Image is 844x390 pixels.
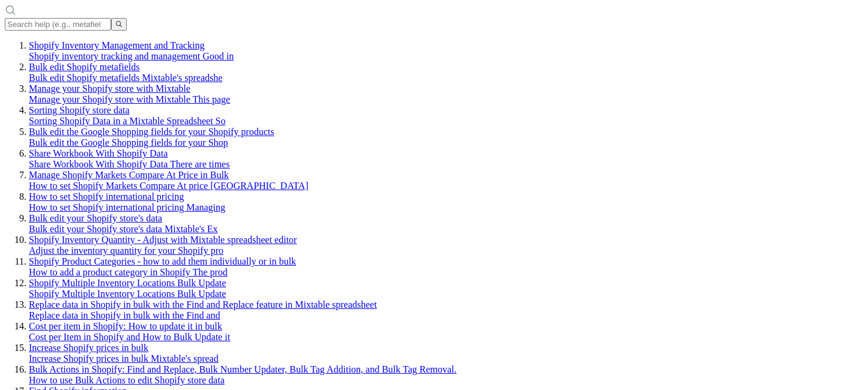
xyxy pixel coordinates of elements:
[111,18,127,31] button: Submit the search query
[29,343,839,364] a: Increase Shopify prices in bulkIncrease Shopify prices in bulk Mixtable's spread
[29,375,839,386] div: How to use Bulk Actions to edit Shopify store data
[29,170,839,181] div: Manage Shopify Markets Compare At Price in Bulk
[29,256,839,278] a: Shopify Product Categories - how to add them individually or in bulkHow to add a product category...
[29,245,839,256] div: Adjust the inventory quantity for your Shopify pro
[29,148,839,170] a: Share Workbook With Shopify DataShare Workbook With Shopify Data There are times
[29,202,839,213] div: How to set Shopify international pricing Managing
[29,62,839,83] a: Bulk edit Shopify metafieldsBulk edit Shopify metafields Mixtable's spreadshe
[29,364,839,375] div: Bulk Actions in Shopify: Find and Replace, Bulk Number Updater, Bulk Tag Addition, and Bulk Tag R...
[29,105,839,127] a: Sorting Shopify store dataSorting Shopify Data in a Mixtable Spreadsheet So
[29,224,839,235] div: Bulk edit your Shopify store's data Mixtable's Ex
[29,137,839,148] div: Bulk edit the Google Shopping fields for your Shop
[29,256,839,267] div: Shopify Product Categories - how to add them individually or in bulk
[29,364,839,386] a: Bulk Actions in Shopify: Find and Replace, Bulk Number Updater, Bulk Tag Addition, and Bulk Tag R...
[29,321,839,332] div: Cost per item in Shopify: How to update it in bulk
[5,5,16,16] img: search
[29,170,839,191] a: Manage Shopify Markets Compare At Price in BulkHow to set Shopify Markets Compare At price [GEOGR...
[29,62,839,73] div: Bulk edit Shopify metafields
[29,299,839,321] a: Replace data in Shopify in bulk with the Find and Replace feature in Mixtable spreadsheetReplace ...
[29,116,839,127] div: Sorting Shopify Data in a Mixtable Spreadsheet So
[29,83,839,94] div: Manage your Shopify store with Mixtable
[29,105,839,116] div: Sorting Shopify store data
[29,235,839,256] a: Shopify Inventory Quantity - Adjust with Mixtable spreadsheet editorAdjust the inventory quantity...
[29,51,839,62] div: Shopify inventory tracking and management Good in
[29,289,839,299] div: Shopify Multiple Inventory Locations Bulk Update
[29,127,839,148] a: Bulk edit the Google Shopping fields for your Shopify productsBulk edit the Google Shopping field...
[29,278,839,299] a: Shopify Multiple Inventory Locations Bulk UpdateShopify Multiple Inventory Locations Bulk Update
[29,181,839,191] div: How to set Shopify Markets Compare At price [GEOGRAPHIC_DATA]
[29,353,839,364] div: Increase Shopify prices in bulk Mixtable's spread
[29,299,839,310] div: Replace data in Shopify in bulk with the Find and Replace feature in Mixtable spreadsheet
[29,159,839,170] div: Share Workbook With Shopify Data There are times
[29,83,839,105] a: Manage your Shopify store with MixtableManage your Shopify store with Mixtable This page
[29,321,839,343] a: Cost per item in Shopify: How to update it in bulkCost per Item in Shopify and How to Bulk Update it
[29,40,839,51] div: Shopify Inventory Management and Tracking
[29,213,839,224] div: Bulk edit your Shopify store's data
[29,73,839,83] div: Bulk edit Shopify metafields Mixtable's spreadshe
[29,267,839,278] div: How to add a product category in Shopify The prod
[29,191,839,202] div: How to set Shopify international pricing
[29,40,839,62] a: Shopify Inventory Management and TrackingShopify inventory tracking and management Good in
[29,94,839,105] div: Manage your Shopify store with Mixtable This page
[29,278,839,289] div: Shopify Multiple Inventory Locations Bulk Update
[29,235,839,245] div: Shopify Inventory Quantity - Adjust with Mixtable spreadsheet editor
[5,18,111,31] input: Search
[29,191,839,213] a: How to set Shopify international pricingHow to set Shopify international pricing Managing
[29,332,839,343] div: Cost per Item in Shopify and How to Bulk Update it
[29,148,839,159] div: Share Workbook With Shopify Data
[29,213,839,235] a: Bulk edit your Shopify store's dataBulk edit your Shopify store's data Mixtable's Ex
[29,343,839,353] div: Increase Shopify prices in bulk
[29,127,839,137] div: Bulk edit the Google Shopping fields for your Shopify products
[29,310,839,321] div: Replace data in Shopify in bulk with the Find and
